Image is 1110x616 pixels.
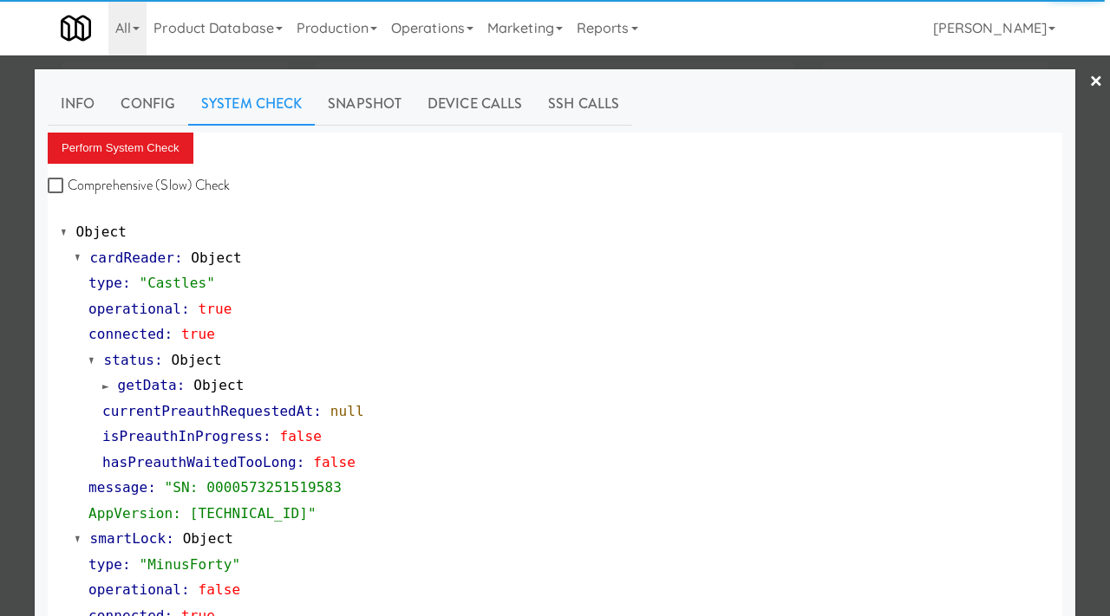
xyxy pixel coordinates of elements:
a: × [1089,55,1103,109]
span: true [181,326,215,342]
button: Perform System Check [48,133,193,164]
label: Comprehensive (Slow) Check [48,172,231,198]
span: status [104,352,154,368]
span: smartLock [90,530,166,547]
span: : [154,352,163,368]
a: System Check [188,82,315,126]
span: hasPreauthWaitedTooLong [102,454,297,470]
span: : [177,377,186,393]
span: type [88,275,122,291]
span: : [181,301,190,317]
span: : [263,428,271,444]
span: isPreauthInProgress [102,428,263,444]
span: false [199,581,241,598]
span: : [165,326,173,342]
span: : [147,479,156,496]
a: Device Calls [415,82,535,126]
span: operational [88,301,181,317]
span: null [330,403,364,419]
a: Info [48,82,108,126]
span: : [166,530,174,547]
span: : [297,454,305,470]
span: getData [118,377,177,393]
span: currentPreauthRequestedAt [102,403,313,419]
span: connected [88,326,165,342]
span: : [122,275,131,291]
span: "SN: 0000573251519583 AppVersion: [TECHNICAL_ID]" [88,479,342,522]
a: Config [108,82,188,126]
span: Object [191,250,241,266]
span: message [88,479,147,496]
span: Object [76,224,127,240]
span: : [313,403,322,419]
input: Comprehensive (Slow) Check [48,179,68,193]
span: cardReader [90,250,174,266]
span: type [88,556,122,573]
span: Object [183,530,233,547]
span: "Castles" [139,275,215,291]
a: SSH Calls [535,82,632,126]
span: true [199,301,232,317]
span: : [122,556,131,573]
span: : [174,250,183,266]
span: Object [171,352,221,368]
span: false [279,428,322,444]
span: operational [88,581,181,598]
span: "MinusForty" [139,556,240,573]
span: false [313,454,356,470]
img: Micromart [61,13,91,43]
span: : [181,581,190,598]
a: Snapshot [315,82,415,126]
span: Object [193,377,244,393]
